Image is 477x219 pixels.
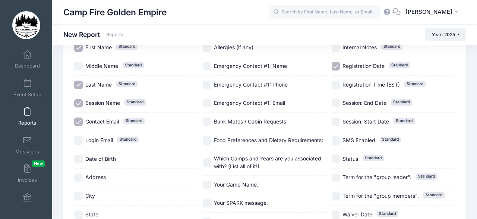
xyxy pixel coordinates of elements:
span: Status [342,156,358,162]
span: Standard [123,118,145,124]
a: Financials [10,189,45,215]
button: [PERSON_NAME] [401,4,466,21]
span: Login Email [85,137,113,143]
span: Standard [416,173,437,179]
a: Reports [10,103,45,129]
input: Registration Time (EST)Standard [332,81,340,89]
span: Food Preferences and Dietary Requirements: [214,137,323,143]
span: Bunk Mates / Cabin Requests: [214,118,288,125]
span: Registration Date [342,63,385,69]
span: Emergency Contact #1: Phone [214,81,288,88]
span: Standard [124,99,146,105]
span: Last Name [85,81,112,88]
span: Address [85,174,106,180]
span: Session Name [85,100,120,106]
input: Which Camps and Years are you associated with? (List all of it!) [203,158,211,167]
span: Event Setup [13,91,41,98]
a: Reports [106,32,123,38]
span: Standard [116,81,138,87]
input: Date of Birth [74,155,83,163]
span: Standard [391,99,412,105]
input: Address [74,173,83,182]
input: Contact EmailStandard [74,118,83,126]
input: StatusStandard [332,155,340,163]
input: Search by First Name, Last Name, or Email... [269,5,380,20]
input: Emergency Contact #1: Name [203,62,211,71]
span: First Name [85,44,112,50]
input: Bunk Mates / Cabin Requests: [203,118,211,126]
input: Last NameStandard [74,81,83,89]
span: Standard [394,118,415,124]
input: Registration DateStandard [332,62,340,71]
a: Dashboard [10,46,45,72]
input: Session: Start DateStandard [332,118,340,126]
span: [PERSON_NAME] [405,8,452,16]
input: SMS EnabledStandard [332,136,340,145]
span: Emergency Contact #1: Email [214,100,285,106]
span: Standard [377,211,398,217]
span: Term for the "group leader". [342,174,411,180]
span: Allergies (if any) [214,44,253,50]
input: Your Camp Name: [203,181,211,189]
a: InvoicesNew [10,160,45,187]
input: Internal NotesStandard [332,43,340,52]
span: Date of Birth [85,156,116,162]
span: Your Camp Name: [214,181,258,188]
span: Internal Notes [342,44,377,50]
span: Which Camps and Years are you associated with? (List all of it!) [214,155,321,169]
span: Invoices [18,177,37,184]
input: Middle NameStandard [74,62,83,71]
span: SMS Enabled [342,137,375,143]
span: Dashboard [15,63,40,69]
input: Emergency Contact #1: Email [203,99,211,108]
a: Messages [10,132,45,158]
span: Session: Start Date [342,118,389,125]
span: New [32,160,45,167]
input: State [74,210,83,219]
span: Messages [15,148,39,155]
input: Session: End DateStandard [332,99,340,108]
h1: New Report [63,31,123,38]
input: Food Preferences and Dietary Requirements: [203,136,211,145]
span: Session: End Date [342,100,386,106]
span: City [85,193,95,199]
span: Contact Email [85,118,119,125]
h1: Camp Fire Golden Empire [63,4,167,21]
span: Reports [18,120,36,126]
span: Term for the "group members". [342,193,419,199]
button: Year: 2025 [425,28,466,41]
input: City [74,192,83,200]
span: Standard [380,137,401,143]
input: Term for the "group members".Standard [332,192,340,200]
span: Waiver Date [342,211,372,218]
input: Login EmailStandard [74,136,83,145]
input: Emergency Contact #1: Phone [203,81,211,89]
a: Event Setup [10,75,45,101]
span: Standard [389,62,410,68]
input: First NameStandard [74,43,83,52]
input: Allergies (if any) [203,43,211,52]
span: State [85,211,98,218]
span: Standard [404,81,426,87]
input: Session NameStandard [74,99,83,108]
span: Standard [423,192,445,198]
span: Your SPARK message. [214,200,268,206]
span: Year: 2025 [432,32,455,37]
span: Standard [381,44,402,50]
span: Standard [117,137,139,143]
span: Registration Time (EST) [342,81,400,88]
span: Standard [116,44,138,50]
input: Waiver DateStandard [332,210,340,219]
span: Middle Name [85,63,118,69]
input: Term for the "group leader".Standard [332,173,340,182]
span: Emergency Contact #1: Name [214,63,287,69]
span: Standard [123,62,144,68]
input: Your SPARK message. [203,199,211,207]
span: Standard [363,155,384,161]
img: Camp Fire Golden Empire [12,11,40,39]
